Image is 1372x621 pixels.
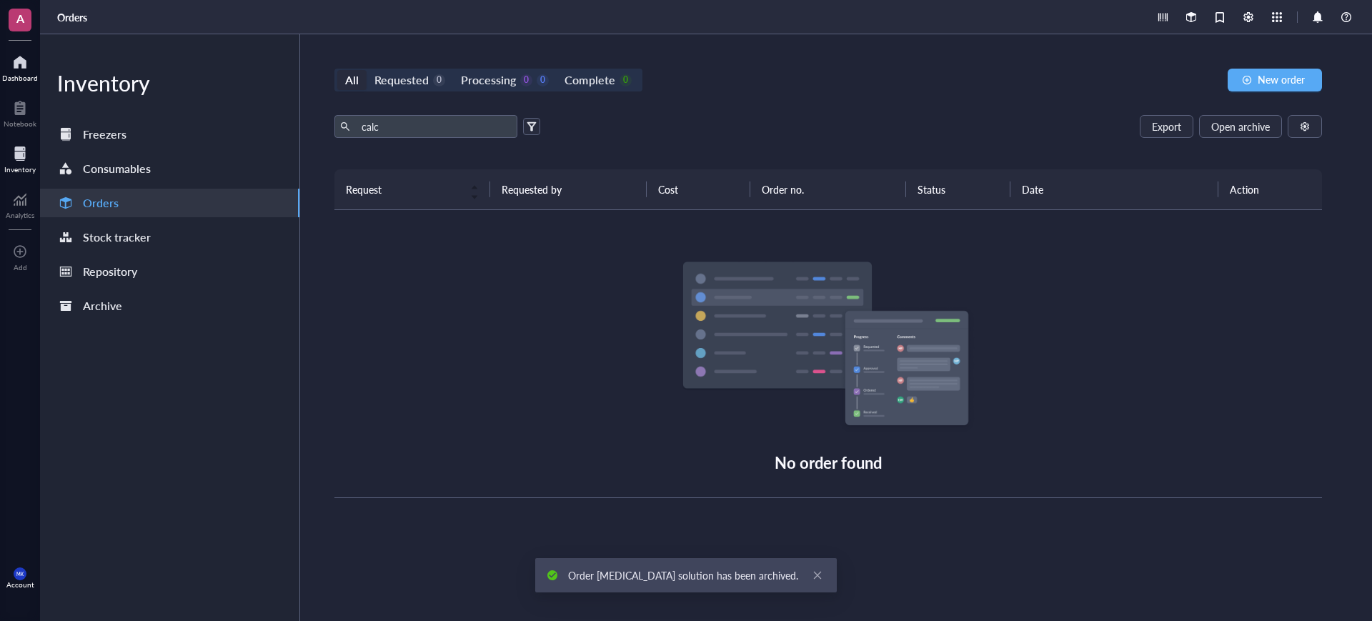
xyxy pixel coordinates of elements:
div: Complete [565,70,615,90]
div: Inventory [40,69,299,97]
div: Analytics [6,211,34,219]
a: Orders [40,189,299,217]
div: Stock tracker [83,227,151,247]
div: Consumables [83,159,151,179]
div: Inventory [4,165,36,174]
div: 0 [620,74,632,86]
div: Account [6,580,34,589]
th: Cost [647,169,751,209]
span: Open archive [1211,121,1270,132]
a: Dashboard [2,51,38,82]
a: Consumables [40,154,299,183]
a: Orders [57,11,90,24]
div: 0 [537,74,549,86]
a: Archive [40,292,299,320]
div: Requested [374,70,429,90]
div: 0 [433,74,445,86]
div: Orders [83,193,119,213]
span: New order [1258,74,1305,85]
span: Request [346,182,462,197]
div: Processing [461,70,516,90]
span: Export [1152,121,1181,132]
div: Order [MEDICAL_DATA] solution has been archived. [568,567,798,583]
a: Stock tracker [40,223,299,252]
a: Notebook [4,96,36,128]
div: All [345,70,359,90]
a: Inventory [4,142,36,174]
th: Order no. [750,169,906,209]
div: 0 [520,74,532,86]
div: Freezers [83,124,126,144]
th: Status [906,169,1010,209]
a: Freezers [40,120,299,149]
input: Find orders in table [356,116,512,137]
div: Dashboard [2,74,38,82]
button: New order [1228,69,1322,91]
div: Repository [83,262,137,282]
a: Repository [40,257,299,286]
div: segmented control [334,69,642,91]
th: Action [1218,169,1323,209]
button: Open archive [1199,115,1282,138]
div: No order found [775,450,883,475]
div: Notebook [4,119,36,128]
a: Analytics [6,188,34,219]
th: Requested by [490,169,646,209]
span: A [16,9,24,27]
a: Close [810,567,825,583]
th: Request [334,169,490,209]
span: close [812,570,822,580]
button: Export [1140,115,1193,138]
img: Empty state [682,262,975,433]
div: Add [14,263,27,272]
span: MK [16,571,24,577]
th: Date [1010,169,1218,209]
div: Archive [83,296,122,316]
